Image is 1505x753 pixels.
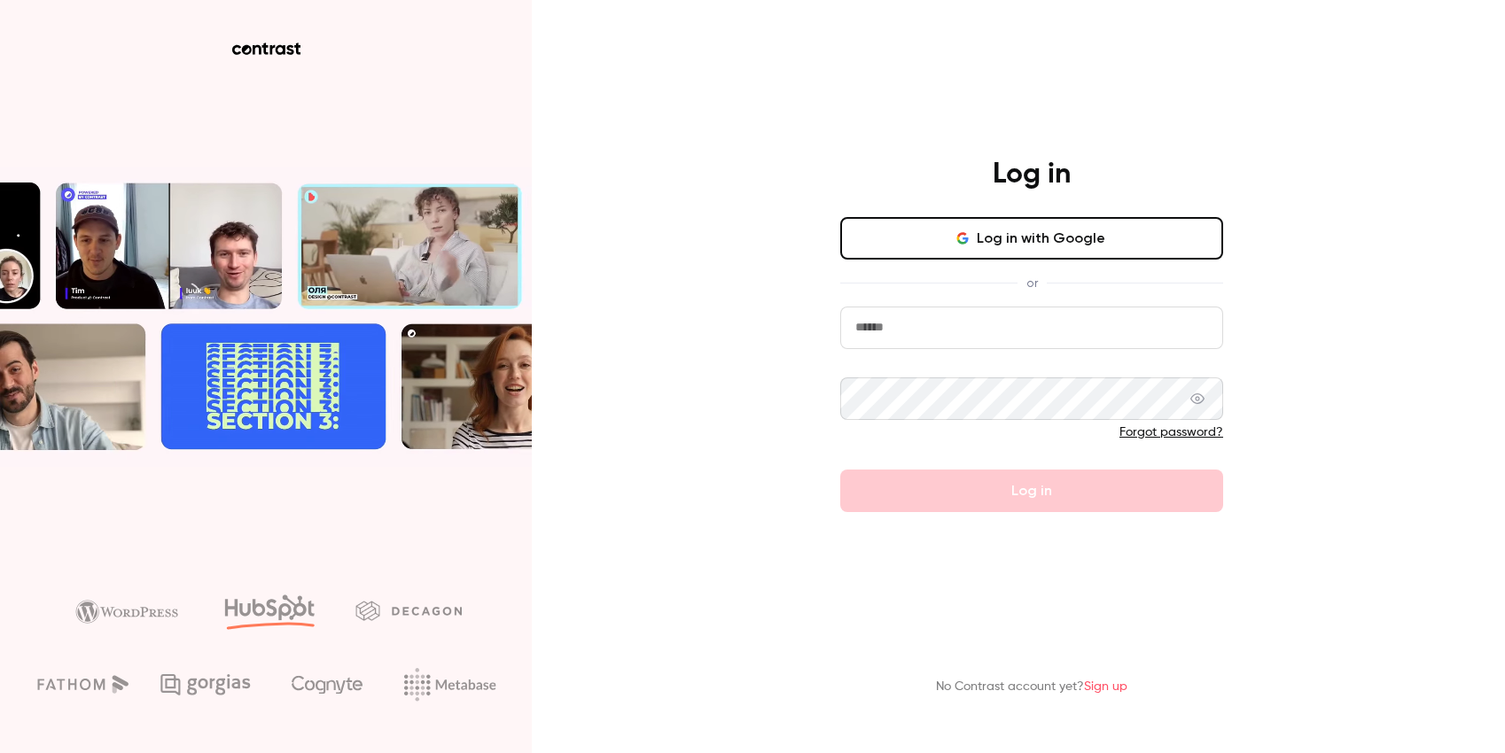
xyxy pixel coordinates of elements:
[840,217,1223,260] button: Log in with Google
[1018,274,1047,292] span: or
[1084,680,1127,693] a: Sign up
[936,678,1127,696] p: No Contrast account yet?
[355,601,462,620] img: decagon
[993,157,1071,192] h4: Log in
[1119,426,1223,439] a: Forgot password?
